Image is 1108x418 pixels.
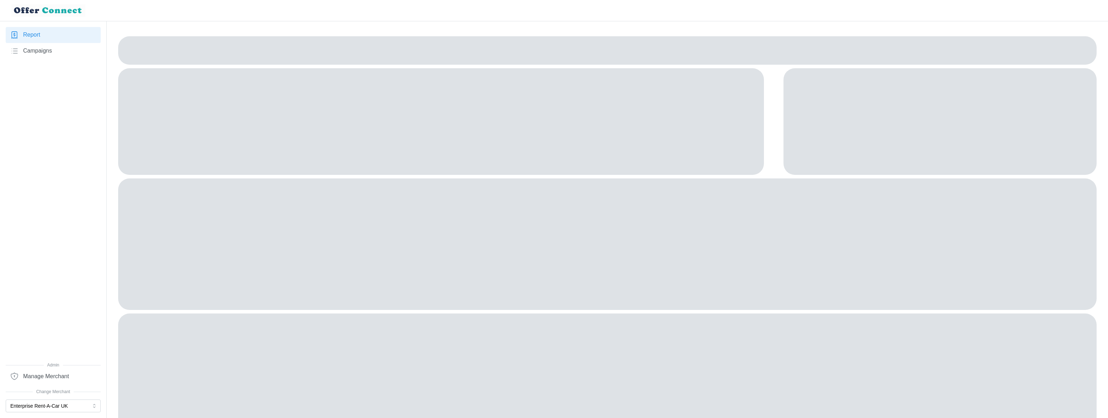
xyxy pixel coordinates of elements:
a: Manage Merchant [6,368,101,384]
span: Manage Merchant [23,372,69,381]
span: Admin [6,362,101,369]
button: Enterprise Rent-A-Car UK [6,400,101,412]
img: loyalBe Logo [11,4,85,17]
span: Report [23,31,40,39]
span: Campaigns [23,47,52,55]
span: Change Merchant [6,388,101,395]
a: Report [6,27,101,43]
a: Campaigns [6,43,101,59]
